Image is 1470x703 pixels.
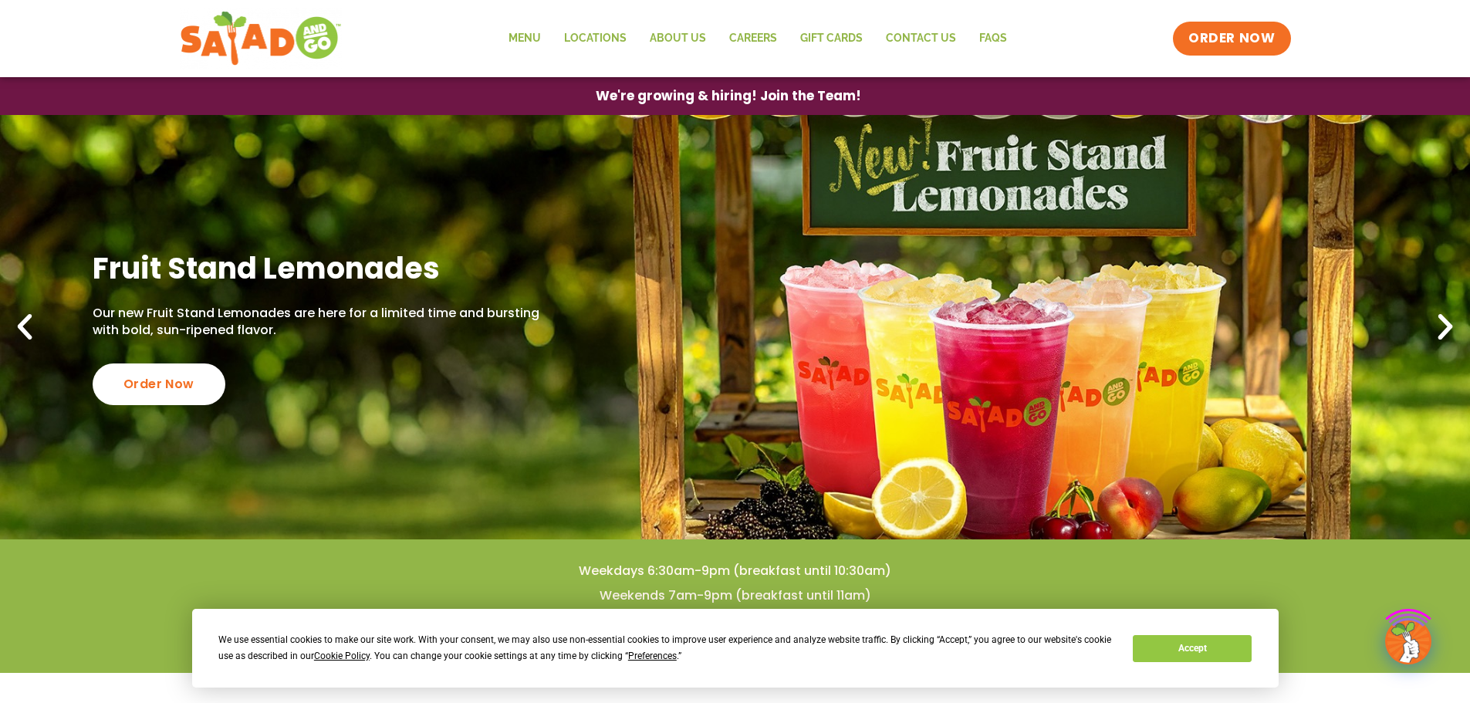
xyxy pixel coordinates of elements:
a: FAQs [968,21,1019,56]
div: Cookie Consent Prompt [192,609,1279,688]
a: Menu [497,21,553,56]
span: We're growing & hiring! Join the Team! [596,90,861,103]
span: Preferences [628,651,677,661]
a: ORDER NOW [1173,22,1290,56]
div: We use essential cookies to make our site work. With your consent, we may also use non-essential ... [218,632,1114,664]
p: Our new Fruit Stand Lemonades are here for a limited time and bursting with bold, sun-ripened fla... [93,305,547,340]
div: Order Now [93,363,225,405]
a: Contact Us [874,21,968,56]
span: Cookie Policy [314,651,370,661]
span: ORDER NOW [1188,29,1275,48]
a: Careers [718,21,789,56]
h4: Weekdays 6:30am-9pm (breakfast until 10:30am) [31,563,1439,580]
a: GIFT CARDS [789,21,874,56]
a: We're growing & hiring! Join the Team! [573,78,884,114]
nav: Menu [497,21,1019,56]
a: About Us [638,21,718,56]
h4: Weekends 7am-9pm (breakfast until 11am) [31,587,1439,604]
h2: Fruit Stand Lemonades [93,249,547,287]
button: Accept [1133,635,1252,662]
img: new-SAG-logo-768×292 [180,8,343,69]
a: Locations [553,21,638,56]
